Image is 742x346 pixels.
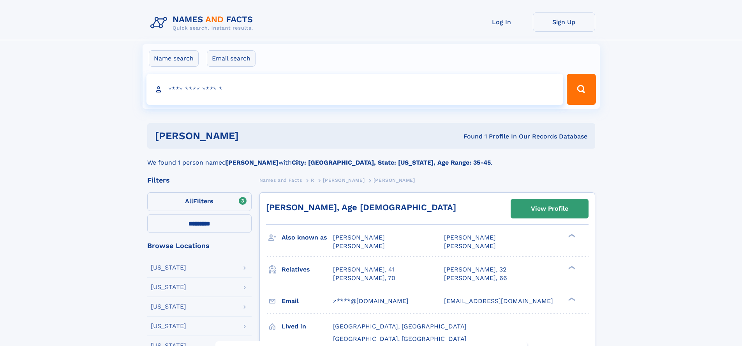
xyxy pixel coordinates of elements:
[282,231,333,244] h3: Also known as
[259,175,302,185] a: Names and Facts
[155,131,351,141] h1: [PERSON_NAME]
[147,12,259,34] img: Logo Names and Facts
[444,274,507,282] a: [PERSON_NAME], 66
[374,177,415,183] span: [PERSON_NAME]
[444,265,506,274] a: [PERSON_NAME], 32
[333,265,395,274] a: [PERSON_NAME], 41
[282,263,333,276] h3: Relatives
[333,242,385,250] span: [PERSON_NAME]
[149,50,199,67] label: Name search
[282,320,333,333] h3: Lived in
[282,295,333,308] h3: Email
[533,12,595,32] a: Sign Up
[531,200,568,218] div: View Profile
[147,192,252,211] label: Filters
[147,149,595,167] div: We found 1 person named with .
[511,199,588,218] a: View Profile
[444,234,496,241] span: [PERSON_NAME]
[323,177,365,183] span: [PERSON_NAME]
[333,323,467,330] span: [GEOGRAPHIC_DATA], [GEOGRAPHIC_DATA]
[151,264,186,271] div: [US_STATE]
[444,297,553,305] span: [EMAIL_ADDRESS][DOMAIN_NAME]
[333,274,395,282] a: [PERSON_NAME], 70
[311,175,314,185] a: R
[444,242,496,250] span: [PERSON_NAME]
[567,74,596,105] button: Search Button
[566,233,576,238] div: ❯
[351,132,587,141] div: Found 1 Profile In Our Records Database
[151,284,186,290] div: [US_STATE]
[292,159,491,166] b: City: [GEOGRAPHIC_DATA], State: [US_STATE], Age Range: 35-45
[146,74,564,105] input: search input
[311,177,314,183] span: R
[266,202,456,212] a: [PERSON_NAME], Age [DEMOGRAPHIC_DATA]
[147,177,252,184] div: Filters
[333,234,385,241] span: [PERSON_NAME]
[226,159,278,166] b: [PERSON_NAME]
[185,197,193,205] span: All
[323,175,365,185] a: [PERSON_NAME]
[333,335,467,342] span: [GEOGRAPHIC_DATA], [GEOGRAPHIC_DATA]
[471,12,533,32] a: Log In
[566,296,576,302] div: ❯
[151,323,186,329] div: [US_STATE]
[566,265,576,270] div: ❯
[207,50,256,67] label: Email search
[147,242,252,249] div: Browse Locations
[151,303,186,310] div: [US_STATE]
